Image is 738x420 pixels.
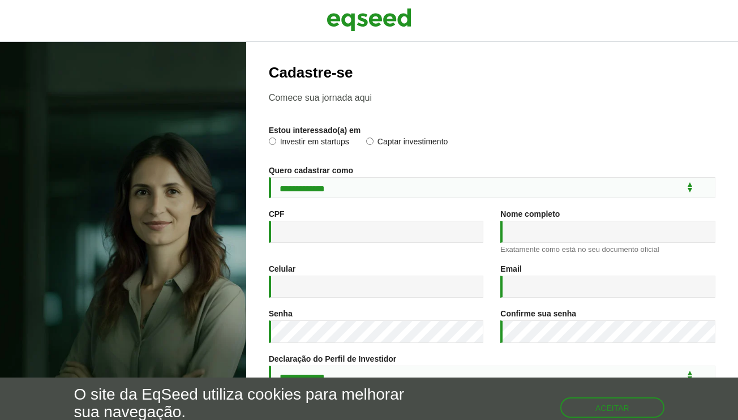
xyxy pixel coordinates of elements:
label: Confirme sua senha [500,310,576,318]
label: CPF [269,210,285,218]
label: Nome completo [500,210,560,218]
p: Comece sua jornada aqui [269,92,715,103]
input: Captar investimento [366,138,374,145]
div: Exatamente como está no seu documento oficial [500,246,715,253]
label: Email [500,265,521,273]
label: Senha [269,310,293,318]
label: Declaração do Perfil de Investidor [269,355,397,363]
button: Aceitar [560,397,664,418]
label: Quero cadastrar como [269,166,353,174]
label: Captar investimento [366,138,448,149]
h2: Cadastre-se [269,65,715,81]
img: EqSeed Logo [327,6,411,34]
label: Celular [269,265,295,273]
input: Investir em startups [269,138,276,145]
label: Investir em startups [269,138,349,149]
label: Estou interessado(a) em [269,126,361,134]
